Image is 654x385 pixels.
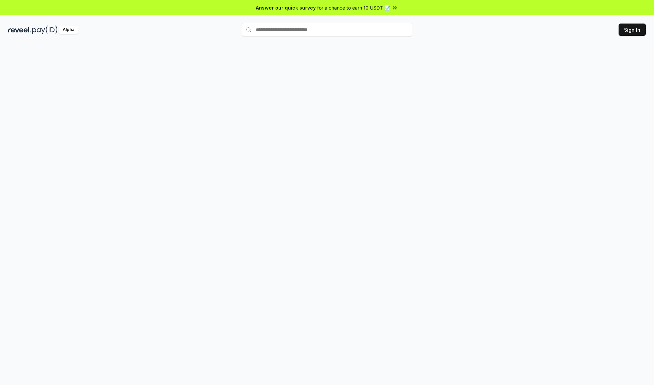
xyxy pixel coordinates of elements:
img: pay_id [32,26,58,34]
button: Sign In [619,24,646,36]
span: for a chance to earn 10 USDT 📝 [317,4,390,11]
img: reveel_dark [8,26,31,34]
div: Alpha [59,26,78,34]
span: Answer our quick survey [256,4,316,11]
